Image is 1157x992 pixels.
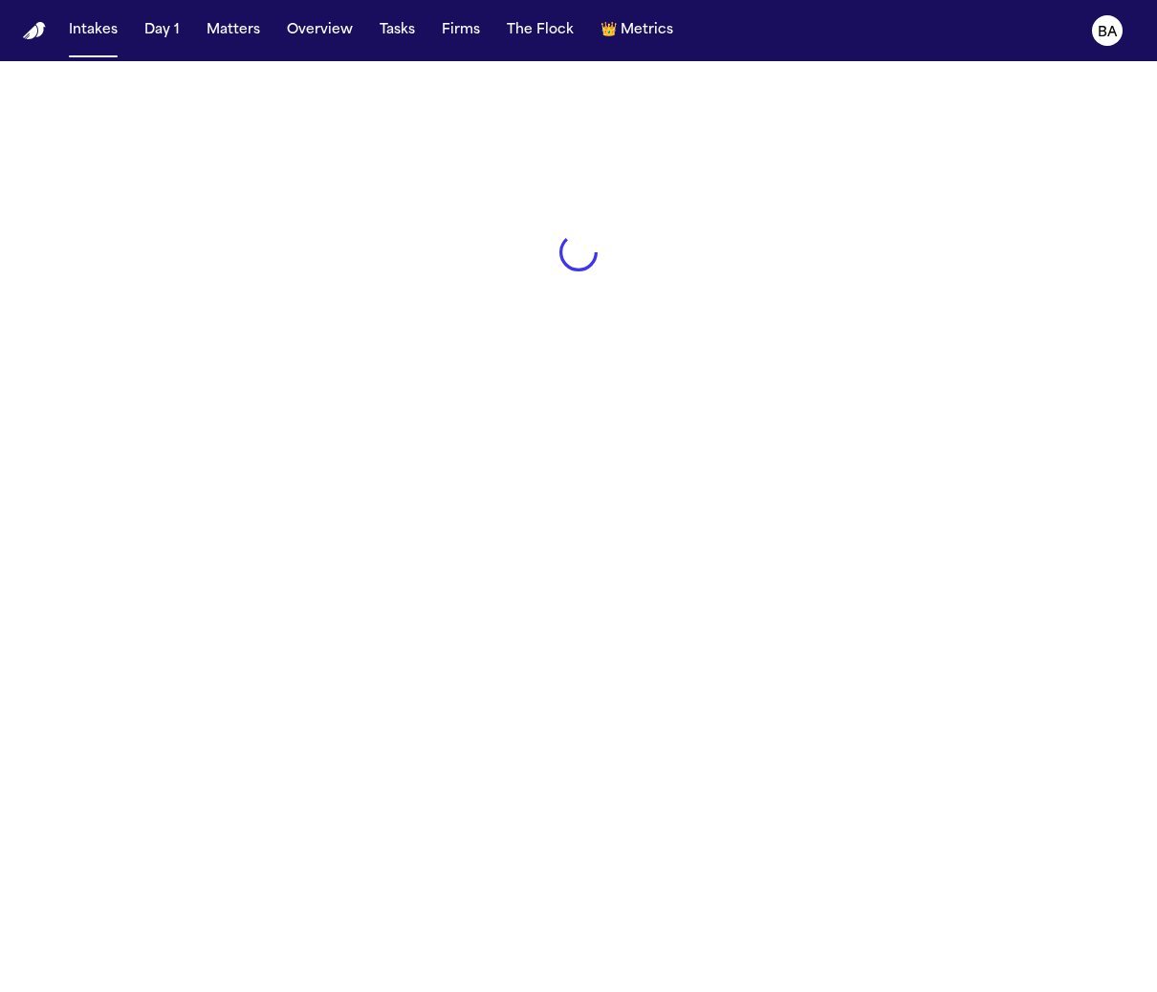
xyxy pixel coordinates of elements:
[199,13,268,48] button: Matters
[23,22,46,40] a: Home
[434,13,488,48] button: Firms
[499,13,581,48] button: The Flock
[279,13,360,48] button: Overview
[137,13,187,48] button: Day 1
[372,13,423,48] button: Tasks
[593,13,681,48] button: crownMetrics
[23,22,46,40] img: Finch Logo
[61,13,125,48] button: Intakes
